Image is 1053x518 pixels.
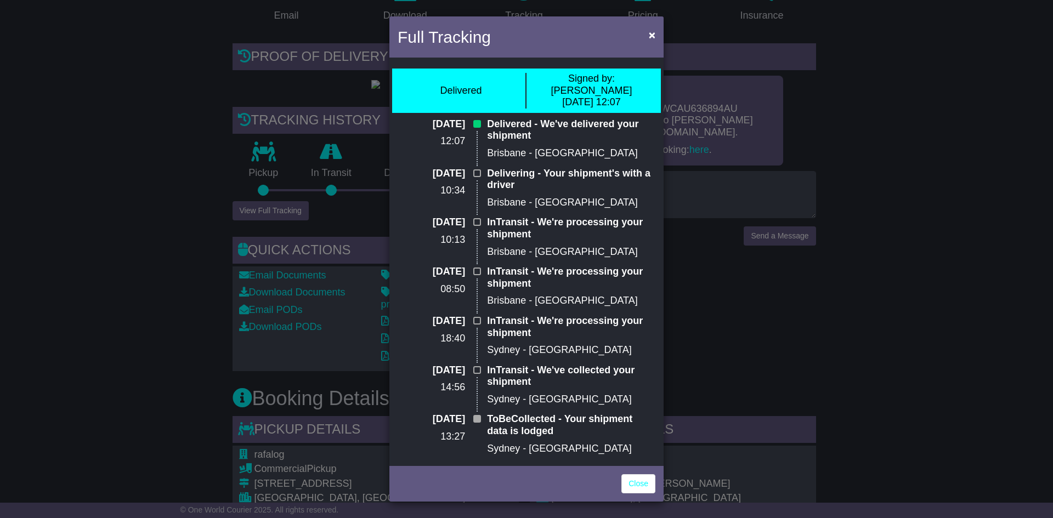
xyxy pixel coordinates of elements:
p: Brisbane - [GEOGRAPHIC_DATA] [487,197,655,209]
button: Close [643,24,661,46]
p: 12:07 [398,135,465,147]
p: Sydney - [GEOGRAPHIC_DATA] [487,443,655,455]
p: [DATE] [398,365,465,377]
p: 14:56 [398,382,465,394]
div: [PERSON_NAME] [DATE] 12:07 [532,73,651,109]
p: [DATE] [398,118,465,130]
span: × [649,29,655,41]
p: 13:27 [398,431,465,443]
p: [DATE] [398,315,465,327]
h4: Full Tracking [398,25,491,49]
p: Delivering - Your shipment's with a driver [487,168,655,191]
p: [DATE] [398,266,465,278]
p: ToBeCollected - Your shipment data is lodged [487,413,655,437]
p: 10:13 [398,234,465,246]
p: Sydney - [GEOGRAPHIC_DATA] [487,394,655,406]
p: InTransit - We're processing your shipment [487,266,655,289]
p: Brisbane - [GEOGRAPHIC_DATA] [487,295,655,307]
p: [DATE] [398,168,465,180]
div: Delivered [440,85,482,97]
p: Brisbane - [GEOGRAPHIC_DATA] [487,147,655,160]
p: InTransit - We're processing your shipment [487,315,655,339]
span: Signed by: [568,73,615,84]
p: [DATE] [398,217,465,229]
a: Close [621,474,655,493]
p: Sydney - [GEOGRAPHIC_DATA] [487,344,655,356]
p: Brisbane - [GEOGRAPHIC_DATA] [487,246,655,258]
p: 08:50 [398,283,465,295]
p: Delivered - We've delivered your shipment [487,118,655,142]
p: [DATE] [398,413,465,425]
p: InTransit - We've collected your shipment [487,365,655,388]
p: 10:34 [398,185,465,197]
p: 18:40 [398,333,465,345]
p: InTransit - We're processing your shipment [487,217,655,240]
